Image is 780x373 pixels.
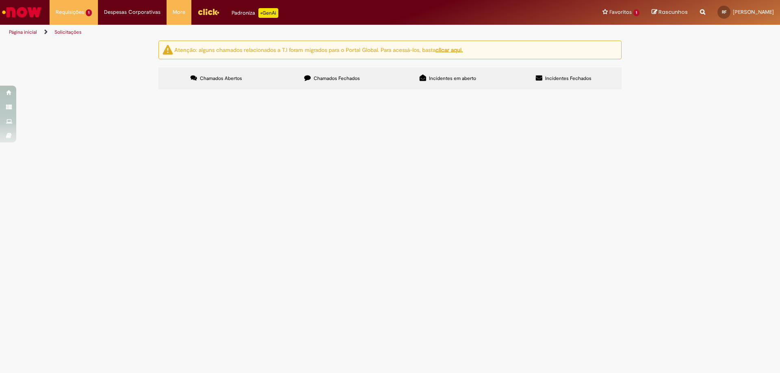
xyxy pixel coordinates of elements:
span: Chamados Fechados [314,75,360,82]
div: Padroniza [232,8,278,18]
span: Incidentes Fechados [545,75,591,82]
span: 1 [86,9,92,16]
a: Página inicial [9,29,37,35]
span: Rascunhos [659,8,688,16]
span: Requisições [56,8,84,16]
span: Despesas Corporativas [104,8,160,16]
span: Favoritos [609,8,632,16]
span: Incidentes em aberto [429,75,476,82]
span: 1 [633,9,639,16]
span: More [173,8,185,16]
ul: Trilhas de página [6,25,514,40]
ng-bind-html: Atenção: alguns chamados relacionados a T.I foram migrados para o Portal Global. Para acessá-los,... [174,46,463,53]
span: [PERSON_NAME] [733,9,774,15]
a: clicar aqui. [435,46,463,53]
img: ServiceNow [1,4,43,20]
span: Chamados Abertos [200,75,242,82]
span: RF [722,9,726,15]
a: Solicitações [54,29,82,35]
p: +GenAi [258,8,278,18]
img: click_logo_yellow_360x200.png [197,6,219,18]
a: Rascunhos [652,9,688,16]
